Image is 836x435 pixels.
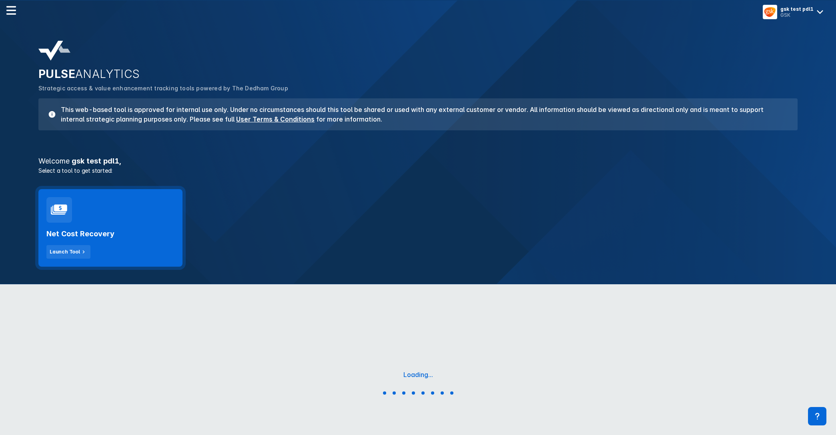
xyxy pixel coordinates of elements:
a: User Terms & Conditions [236,115,315,123]
p: Select a tool to get started: [34,166,802,175]
img: menu button [764,6,776,18]
div: gsk test pdl1 [780,6,814,12]
h2: Net Cost Recovery [46,229,114,239]
img: pulse-analytics-logo [38,41,70,61]
h3: gsk test pdl1 , [34,158,802,165]
div: GSK [780,12,814,18]
img: menu--horizontal.svg [6,6,16,15]
span: ANALYTICS [75,67,140,81]
h3: This web-based tool is approved for internal use only. Under no circumstances should this tool be... [56,105,788,124]
div: Launch Tool [50,248,80,255]
h2: PULSE [38,67,798,81]
div: Loading... [403,371,433,379]
button: Launch Tool [46,245,90,259]
span: Welcome [38,157,70,165]
p: Strategic access & value enhancement tracking tools powered by The Dedham Group [38,84,798,93]
div: Contact Support [808,407,826,425]
a: Net Cost RecoveryLaunch Tool [38,189,182,267]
